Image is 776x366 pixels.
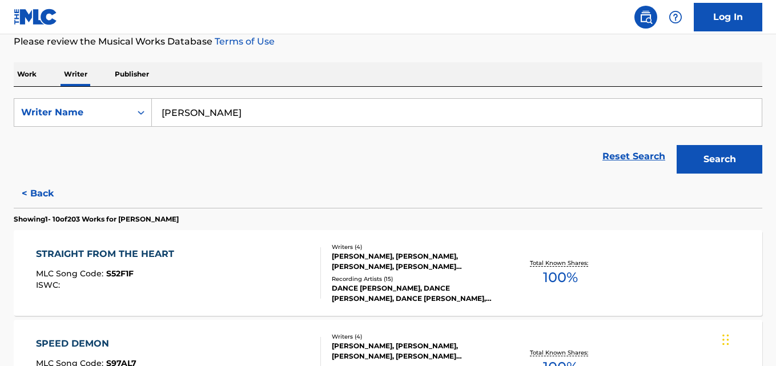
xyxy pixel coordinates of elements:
[530,348,591,357] p: Total Known Shares:
[14,35,762,49] p: Please review the Musical Works Database
[332,341,498,361] div: [PERSON_NAME], [PERSON_NAME], [PERSON_NAME], [PERSON_NAME] [PERSON_NAME]
[111,62,152,86] p: Publisher
[332,275,498,283] div: Recording Artists ( 15 )
[61,62,91,86] p: Writer
[530,259,591,267] p: Total Known Shares:
[36,268,106,279] span: MLC Song Code :
[332,332,498,341] div: Writers ( 4 )
[14,9,58,25] img: MLC Logo
[664,6,687,29] div: Help
[597,144,671,169] a: Reset Search
[332,251,498,272] div: [PERSON_NAME], [PERSON_NAME], [PERSON_NAME], [PERSON_NAME] [PERSON_NAME]
[634,6,657,29] a: Public Search
[14,230,762,316] a: STRAIGHT FROM THE HEARTMLC Song Code:S52F1FISWC:Writers (4)[PERSON_NAME], [PERSON_NAME], [PERSON_...
[719,311,776,366] iframe: Chat Widget
[694,3,762,31] a: Log In
[36,337,136,351] div: SPEED DEMON
[332,283,498,304] div: DANCE [PERSON_NAME], DANCE [PERSON_NAME], DANCE [PERSON_NAME], DANCE [PERSON_NAME], DANCE [PERSON...
[543,267,578,288] span: 100 %
[332,243,498,251] div: Writers ( 4 )
[14,62,40,86] p: Work
[21,106,124,119] div: Writer Name
[639,10,653,24] img: search
[36,280,63,290] span: ISWC :
[722,323,729,357] div: Drag
[669,10,682,24] img: help
[212,36,275,47] a: Terms of Use
[14,214,179,224] p: Showing 1 - 10 of 203 Works for [PERSON_NAME]
[14,179,82,208] button: < Back
[14,98,762,179] form: Search Form
[677,145,762,174] button: Search
[106,268,134,279] span: S52F1F
[36,247,180,261] div: STRAIGHT FROM THE HEART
